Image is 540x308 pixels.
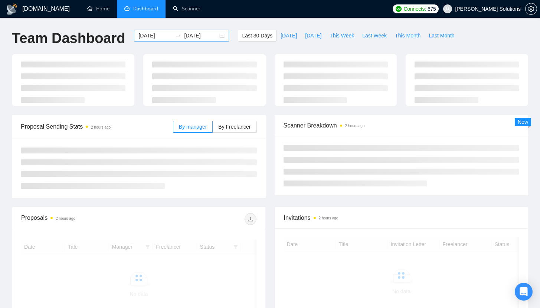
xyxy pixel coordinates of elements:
button: This Week [325,30,358,42]
time: 2 hours ago [91,125,111,129]
div: Proposals [21,213,139,225]
span: Proposal Sending Stats [21,122,173,131]
span: Dashboard [133,6,158,12]
span: setting [526,6,537,12]
button: Last Month [425,30,458,42]
span: Last Week [362,32,387,40]
time: 2 hours ago [345,124,365,128]
time: 2 hours ago [56,216,75,221]
button: Last Week [358,30,391,42]
span: user [445,6,450,11]
span: 675 [428,5,436,13]
a: homeHome [87,6,109,12]
button: [DATE] [301,30,325,42]
input: Start date [138,32,172,40]
span: [DATE] [305,32,321,40]
span: dashboard [124,6,130,11]
span: to [175,33,181,39]
a: setting [525,6,537,12]
span: By Freelancer [218,124,251,130]
button: Last 30 Days [238,30,276,42]
span: swap-right [175,33,181,39]
div: Open Intercom Messenger [515,283,533,301]
span: [DATE] [281,32,297,40]
span: By manager [179,124,207,130]
span: Last Month [429,32,454,40]
span: New [518,119,528,125]
input: End date [184,32,218,40]
button: This Month [391,30,425,42]
span: This Week [330,32,354,40]
time: 2 hours ago [319,216,338,220]
img: logo [6,3,18,15]
span: Last 30 Days [242,32,272,40]
img: upwork-logo.png [396,6,402,12]
h1: Team Dashboard [12,30,125,47]
span: Connects: [404,5,426,13]
button: [DATE] [276,30,301,42]
span: Scanner Breakdown [284,121,520,130]
a: searchScanner [173,6,200,12]
button: setting [525,3,537,15]
span: Invitations [284,213,519,222]
span: This Month [395,32,420,40]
